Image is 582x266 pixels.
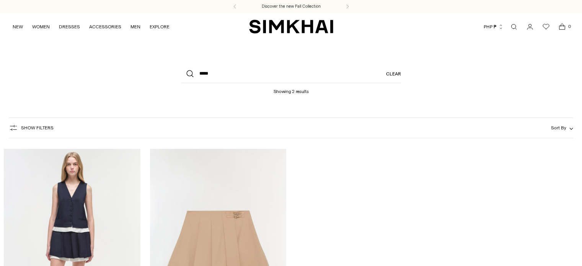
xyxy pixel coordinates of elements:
[89,18,121,35] a: ACCESSORIES
[522,19,538,34] a: Go to the account page
[59,18,80,35] a: DRESSES
[249,19,333,34] a: SIMKHAI
[554,19,570,34] a: Open cart modal
[506,19,522,34] a: Open search modal
[538,19,554,34] a: Wishlist
[130,18,140,35] a: MEN
[484,18,504,35] button: PHP ₱
[566,23,573,30] span: 0
[551,124,573,132] button: Sort By
[551,125,566,131] span: Sort By
[13,18,23,35] a: NEW
[21,125,54,131] span: Show Filters
[386,65,401,83] a: Clear
[181,65,199,83] button: Search
[262,3,321,10] a: Discover the new Fall Collection
[274,83,309,94] h1: Showing 2 results
[9,122,54,134] button: Show Filters
[32,18,50,35] a: WOMEN
[150,18,170,35] a: EXPLORE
